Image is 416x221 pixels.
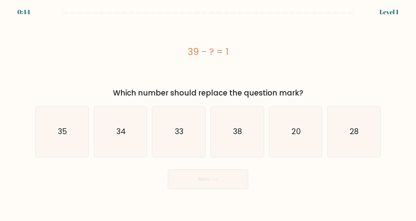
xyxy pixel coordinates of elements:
[175,126,184,137] text: 33
[379,7,399,17] div: Level 1
[292,126,301,137] text: 20
[39,87,377,99] div: Which number should replace the question mark?
[17,7,30,17] div: 0:44
[168,169,248,189] button: Next
[116,126,126,137] text: 34
[35,45,381,59] div: 39 - ? = 1
[58,126,67,137] text: 35
[350,126,359,137] text: 28
[233,126,242,137] text: 38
